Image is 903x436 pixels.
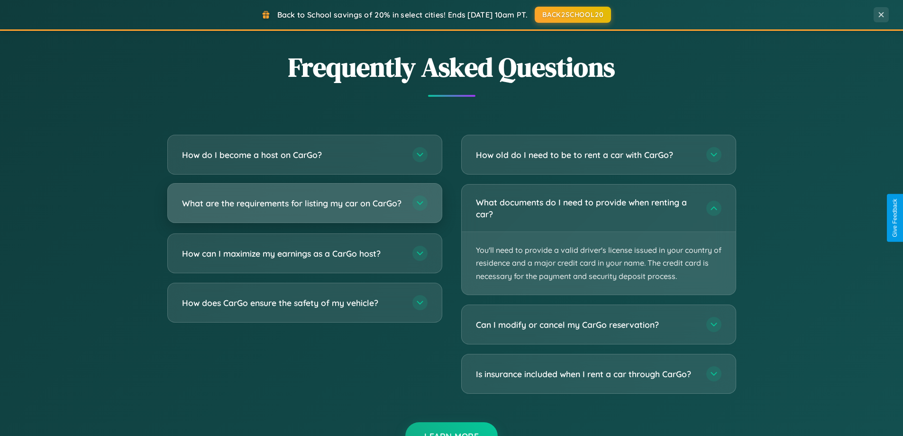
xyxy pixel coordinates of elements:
h3: What documents do I need to provide when renting a car? [476,196,697,220]
h2: Frequently Asked Questions [167,49,736,85]
button: BACK2SCHOOL20 [535,7,611,23]
h3: How can I maximize my earnings as a CarGo host? [182,248,403,260]
span: Back to School savings of 20% in select cities! Ends [DATE] 10am PT. [277,10,528,19]
h3: Can I modify or cancel my CarGo reservation? [476,319,697,331]
div: Give Feedback [892,199,898,237]
h3: How do I become a host on CarGo? [182,149,403,161]
h3: Is insurance included when I rent a car through CarGo? [476,368,697,380]
h3: How does CarGo ensure the safety of my vehicle? [182,297,403,309]
h3: What are the requirements for listing my car on CarGo? [182,197,403,209]
h3: How old do I need to be to rent a car with CarGo? [476,149,697,161]
p: You'll need to provide a valid driver's license issued in your country of residence and a major c... [462,232,736,295]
